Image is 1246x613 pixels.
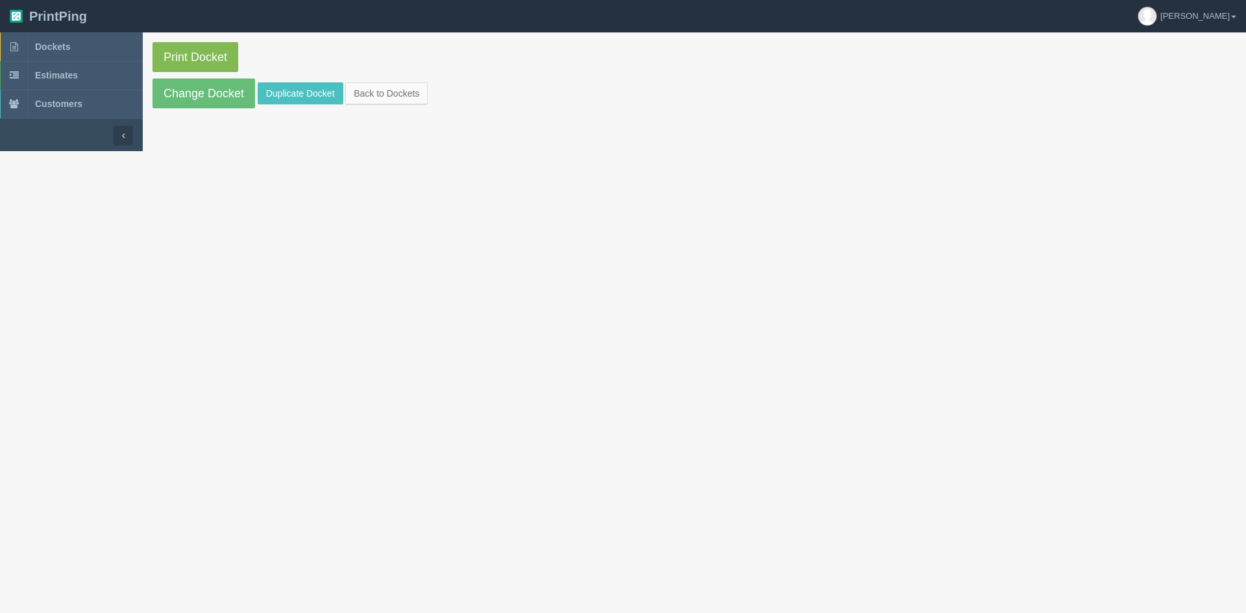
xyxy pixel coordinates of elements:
[35,99,82,109] span: Customers
[35,42,70,52] span: Dockets
[258,82,343,104] a: Duplicate Docket
[10,10,23,23] img: logo-3e63b451c926e2ac314895c53de4908e5d424f24456219fb08d385ab2e579770.png
[153,78,255,108] a: Change Docket
[345,82,428,104] a: Back to Dockets
[1138,7,1156,25] img: avatar_default-7531ab5dedf162e01f1e0bb0964e6a185e93c5c22dfe317fb01d7f8cd2b1632c.jpg
[153,42,238,72] a: Print Docket
[35,70,78,80] span: Estimates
